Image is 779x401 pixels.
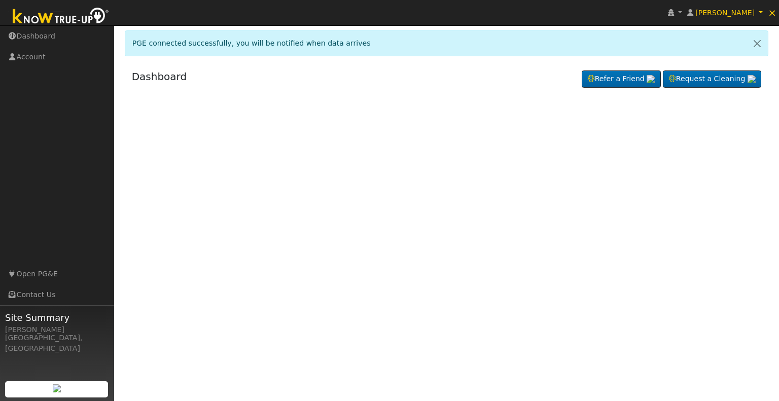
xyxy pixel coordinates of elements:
a: Close [747,31,768,56]
div: [GEOGRAPHIC_DATA], [GEOGRAPHIC_DATA] [5,333,109,354]
img: retrieve [748,75,756,83]
a: Dashboard [132,70,187,83]
img: retrieve [647,75,655,83]
img: Know True-Up [8,6,114,28]
span: × [768,7,776,19]
a: Refer a Friend [582,70,661,88]
div: [PERSON_NAME] [5,324,109,335]
span: Site Summary [5,311,109,324]
div: PGE connected successfully, you will be notified when data arrives [125,30,769,56]
span: [PERSON_NAME] [695,9,755,17]
a: Request a Cleaning [663,70,761,88]
img: retrieve [53,384,61,392]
